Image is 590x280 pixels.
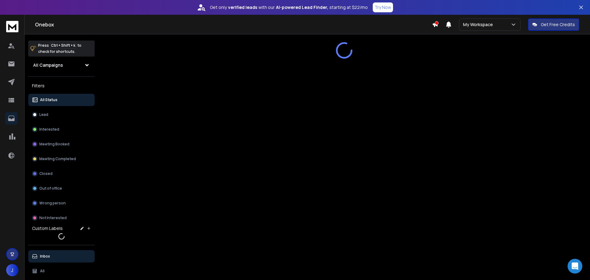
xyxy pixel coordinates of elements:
[28,138,95,150] button: Meeting Booked
[463,22,495,28] p: My Workspace
[38,42,81,55] p: Press to check for shortcuts.
[528,18,579,31] button: Get Free Credits
[276,4,328,10] strong: AI-powered Lead Finder,
[39,112,48,117] p: Lead
[6,21,18,32] img: logo
[373,2,393,12] button: Try Now
[39,215,67,220] p: Not Interested
[39,171,53,176] p: Closed
[39,186,62,191] p: Out of office
[39,201,66,206] p: Wrong person
[28,212,95,224] button: Not Interested
[28,108,95,121] button: Lead
[28,182,95,195] button: Out of office
[35,21,432,28] h1: Onebox
[28,59,95,71] button: All Campaigns
[28,265,95,277] button: All
[28,168,95,180] button: Closed
[28,81,95,90] h3: Filters
[28,197,95,209] button: Wrong person
[210,4,368,10] p: Get only with our starting at $22/mo
[33,62,63,68] h1: All Campaigns
[40,254,50,259] p: Inbox
[228,4,257,10] strong: verified leads
[6,264,18,276] button: J
[50,42,76,49] span: Ctrl + Shift + k
[32,225,63,231] h3: Custom Labels
[39,127,59,132] p: Interested
[28,153,95,165] button: Meeting Completed
[39,142,69,147] p: Meeting Booked
[28,94,95,106] button: All Status
[28,250,95,262] button: Inbox
[40,269,45,274] p: All
[375,4,391,10] p: Try Now
[40,97,57,102] p: All Status
[568,259,582,274] div: Open Intercom Messenger
[541,22,575,28] p: Get Free Credits
[28,123,95,136] button: Interested
[39,156,76,161] p: Meeting Completed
